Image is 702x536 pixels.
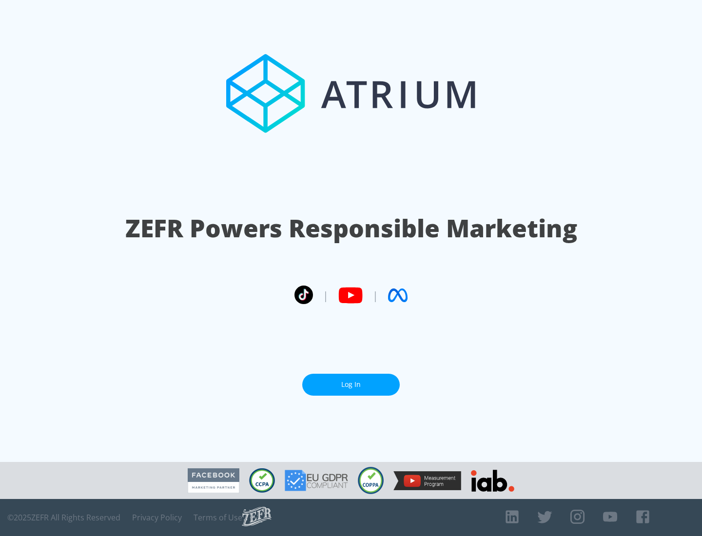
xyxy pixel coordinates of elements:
span: © 2025 ZEFR All Rights Reserved [7,513,120,522]
span: | [323,288,329,303]
a: Log In [302,374,400,396]
img: CCPA Compliant [249,468,275,493]
span: | [372,288,378,303]
img: YouTube Measurement Program [393,471,461,490]
img: IAB [471,470,514,492]
a: Terms of Use [194,513,242,522]
img: COPPA Compliant [358,467,384,494]
a: Privacy Policy [132,513,182,522]
h1: ZEFR Powers Responsible Marketing [125,211,577,245]
img: Facebook Marketing Partner [188,468,239,493]
img: GDPR Compliant [285,470,348,491]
